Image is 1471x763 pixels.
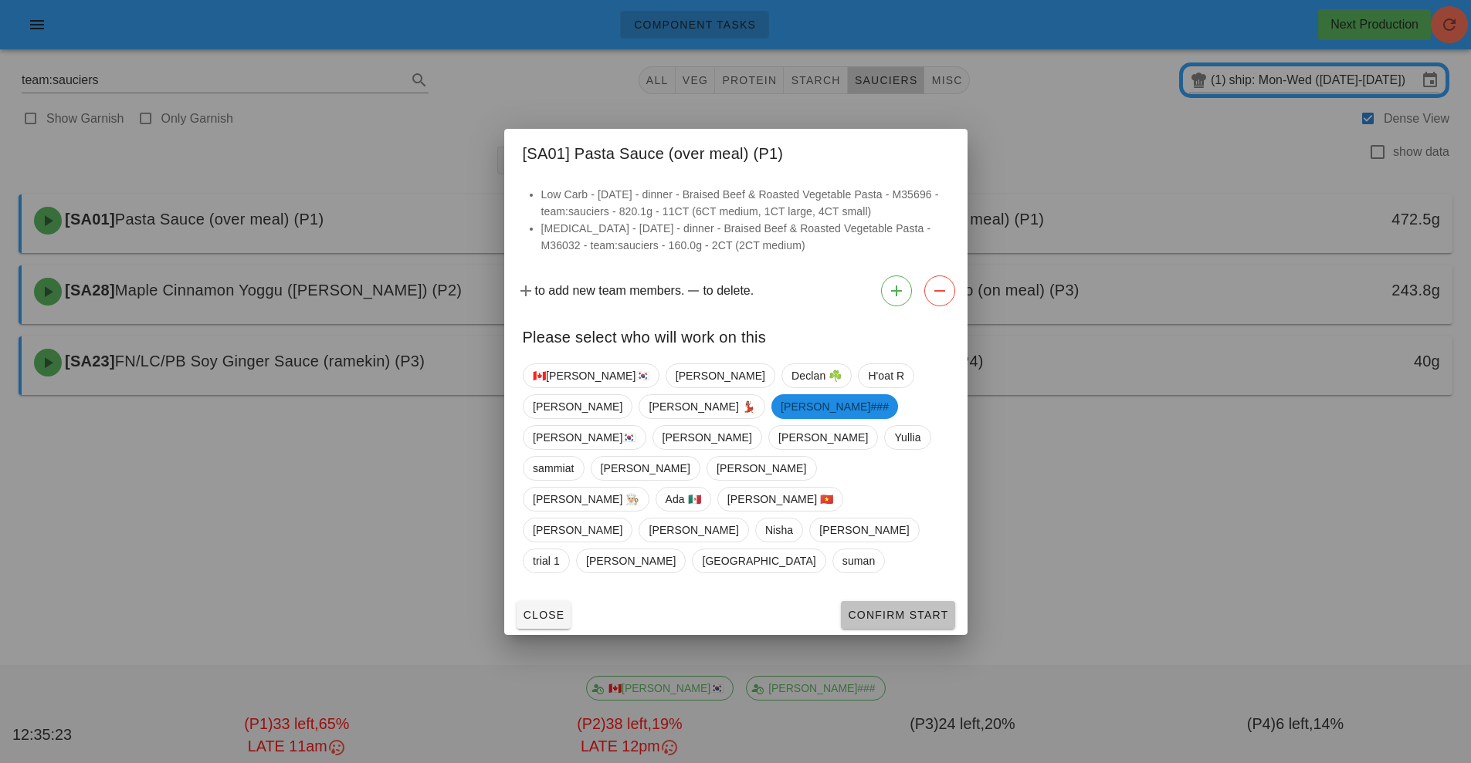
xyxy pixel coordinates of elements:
span: [PERSON_NAME] [649,518,738,542]
span: [PERSON_NAME]### [780,394,888,419]
div: [SA01] Pasta Sauce (over meal) (P1) [504,129,968,174]
span: [PERSON_NAME] [717,457,806,480]
span: Confirm Start [847,609,948,621]
button: Confirm Start [841,601,954,629]
span: [PERSON_NAME] [819,518,909,542]
span: trial 1 [533,549,560,572]
span: [PERSON_NAME] [662,426,751,449]
span: [PERSON_NAME] [585,549,675,572]
span: [PERSON_NAME] [533,518,622,542]
span: [PERSON_NAME] [600,457,690,480]
span: [PERSON_NAME] [675,364,764,387]
span: sammiat [533,457,575,480]
span: [PERSON_NAME]🇰🇷 [533,426,636,449]
span: Yullia [894,426,920,449]
span: [GEOGRAPHIC_DATA] [702,549,815,572]
span: H'oat R [868,364,904,387]
span: Nisha [764,518,792,542]
span: [PERSON_NAME] 🇻🇳 [727,488,833,511]
div: Please select who will work on this [504,312,968,357]
span: [PERSON_NAME] 💃🏽 [649,395,755,418]
span: [PERSON_NAME] [533,395,622,418]
span: Ada 🇲🇽 [665,488,700,511]
span: Close [523,609,565,621]
div: to add new team members. to delete. [504,269,968,312]
span: suman [842,549,875,572]
li: Low Carb - [DATE] - dinner - Braised Beef & Roasted Vegetable Pasta - M35696 - team:sauciers - 82... [541,186,949,220]
span: Declan ☘️ [791,364,842,387]
li: [MEDICAL_DATA] - [DATE] - dinner - Braised Beef & Roasted Vegetable Pasta - M36032 - team:saucier... [541,220,949,254]
span: 🇨🇦[PERSON_NAME]🇰🇷 [533,364,649,387]
span: [PERSON_NAME] 👨🏼‍🍳 [533,488,639,511]
button: Close [517,601,571,629]
span: [PERSON_NAME] [778,426,868,449]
